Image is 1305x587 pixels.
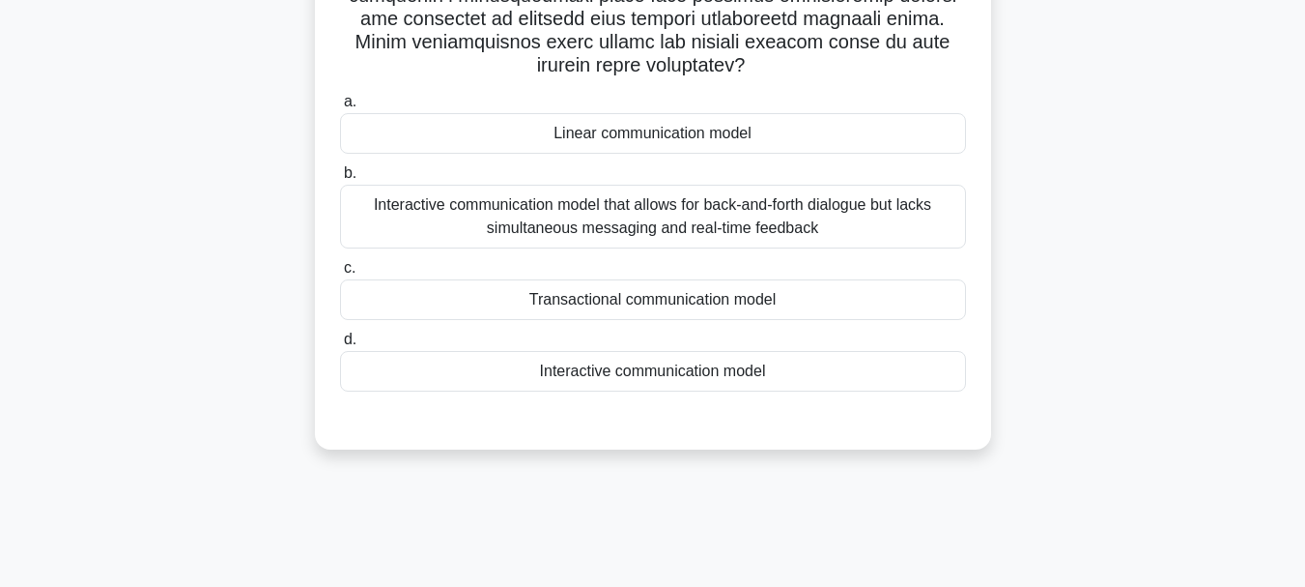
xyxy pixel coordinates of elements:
div: Linear communication model [340,113,966,154]
div: Interactive communication model that allows for back-and-forth dialogue but lacks simultaneous me... [340,185,966,249]
span: d. [344,331,356,347]
span: a. [344,93,356,109]
span: b. [344,164,356,181]
div: Transactional communication model [340,279,966,320]
div: Interactive communication model [340,351,966,392]
span: c. [344,259,355,276]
